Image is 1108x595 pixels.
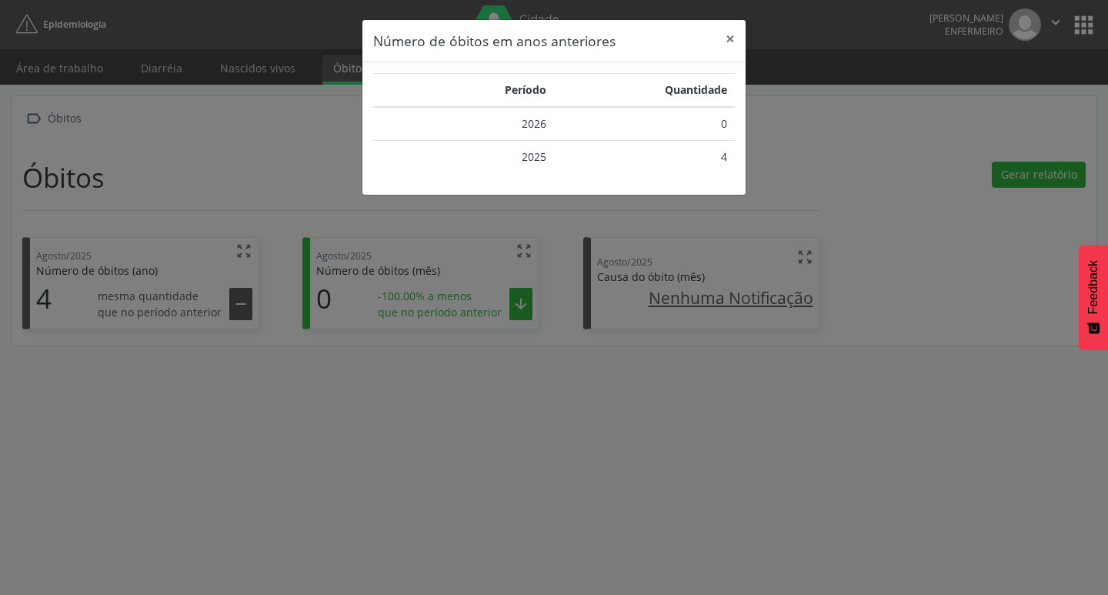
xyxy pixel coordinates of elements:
[562,82,727,98] div: Quantidade
[1079,245,1108,349] button: Feedback - Mostrar pesquisa
[382,82,546,98] div: Período
[373,107,554,141] td: 2026
[373,31,616,51] h5: Número de óbitos em anos anteriores
[1086,260,1100,314] span: Feedback
[554,140,735,173] td: 4
[715,20,746,58] button: Close
[554,107,735,141] td: 0
[373,140,554,173] td: 2025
